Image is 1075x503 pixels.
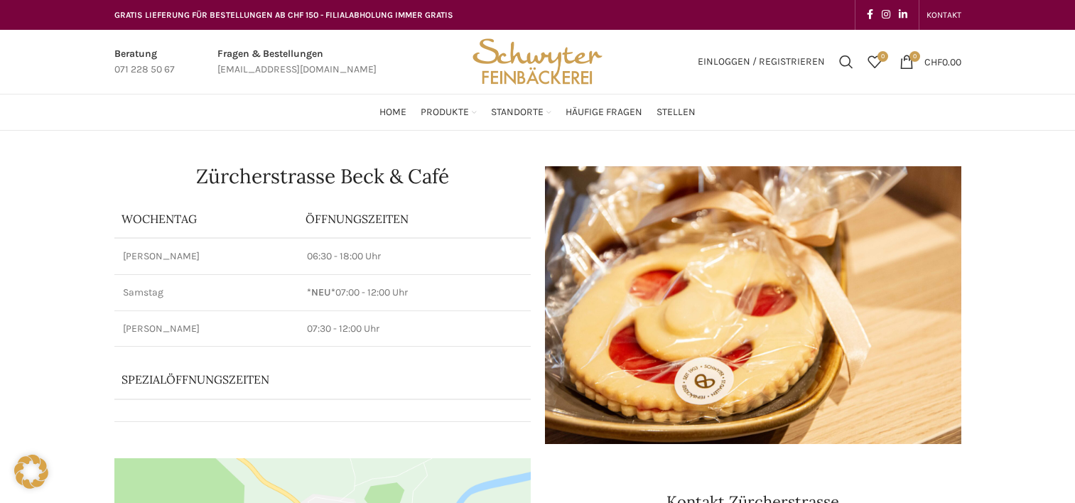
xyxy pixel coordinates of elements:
[919,1,968,29] div: Secondary navigation
[491,98,551,126] a: Standorte
[121,211,292,227] p: Wochentag
[379,98,406,126] a: Home
[306,211,523,227] p: ÖFFNUNGSZEITEN
[123,322,291,336] p: [PERSON_NAME]
[421,106,469,119] span: Produkte
[114,10,453,20] span: GRATIS LIEFERUNG FÜR BESTELLUNGEN AB CHF 150 - FILIALABHOLUNG IMMER GRATIS
[877,5,895,25] a: Instagram social link
[491,106,544,119] span: Standorte
[909,51,920,62] span: 0
[307,322,522,336] p: 07:30 - 12:00 Uhr
[860,48,889,76] div: Meine Wunschliste
[307,249,522,264] p: 06:30 - 18:00 Uhr
[217,46,377,78] a: Infobox link
[927,1,961,29] a: KONTAKT
[877,51,888,62] span: 0
[379,106,406,119] span: Home
[892,48,968,76] a: 0 CHF0.00
[698,57,825,67] span: Einloggen / Registrieren
[121,372,484,387] p: Spezialöffnungszeiten
[924,55,942,67] span: CHF
[860,48,889,76] a: 0
[107,98,968,126] div: Main navigation
[566,98,642,126] a: Häufige Fragen
[927,10,961,20] span: KONTAKT
[468,30,607,94] img: Bäckerei Schwyter
[657,106,696,119] span: Stellen
[421,98,477,126] a: Produkte
[924,55,961,67] bdi: 0.00
[832,48,860,76] a: Suchen
[657,98,696,126] a: Stellen
[863,5,877,25] a: Facebook social link
[468,55,607,67] a: Site logo
[114,46,175,78] a: Infobox link
[691,48,832,76] a: Einloggen / Registrieren
[307,286,522,300] p: 07:00 - 12:00 Uhr
[123,286,291,300] p: Samstag
[566,106,642,119] span: Häufige Fragen
[895,5,912,25] a: Linkedin social link
[114,166,531,186] h1: Zürcherstrasse Beck & Café
[123,249,291,264] p: [PERSON_NAME]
